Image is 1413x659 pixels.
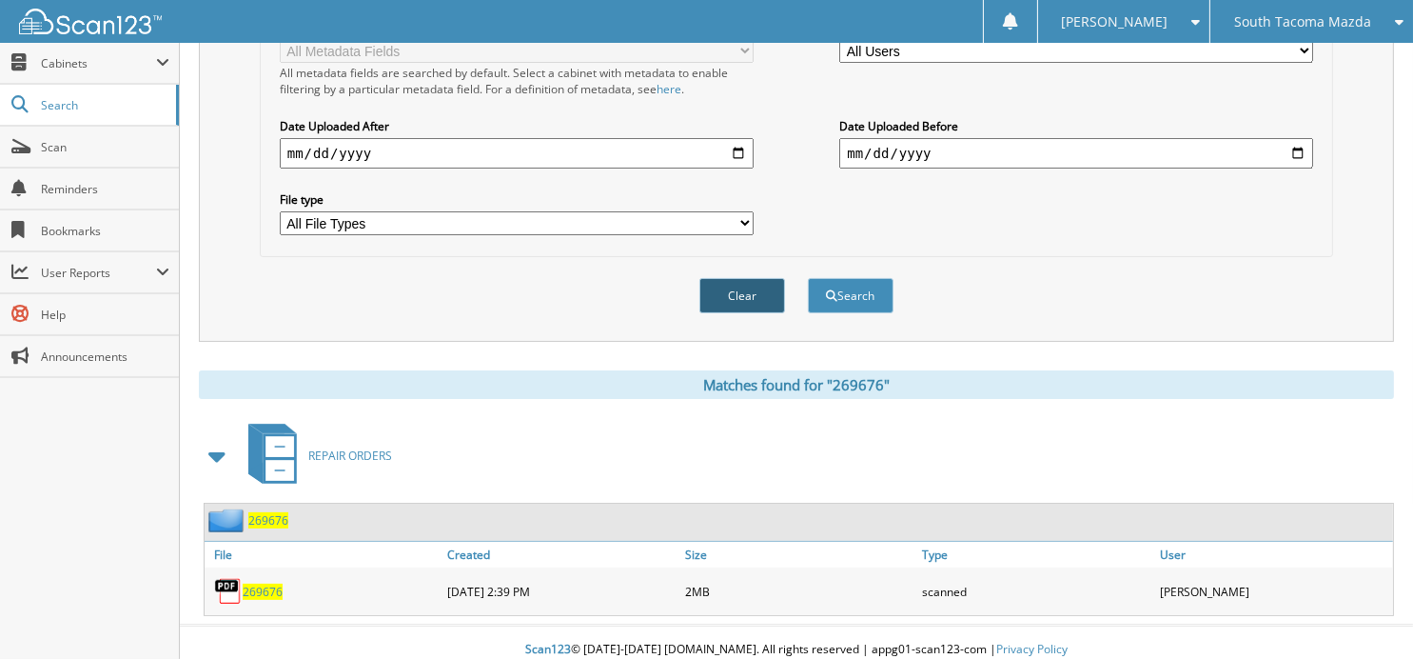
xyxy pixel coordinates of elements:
[280,191,754,208] label: File type
[699,278,785,313] button: Clear
[248,512,288,529] a: 269676
[917,542,1155,568] a: Type
[280,65,754,97] div: All metadata fields are searched by default. Select a cabinet with metadata to enable filtering b...
[839,138,1313,169] input: end
[41,307,169,323] span: Help
[657,81,681,97] a: here
[1155,542,1393,568] a: User
[41,55,156,71] span: Cabinets
[205,542,442,568] a: File
[917,572,1155,610] div: scanned
[308,448,392,464] span: REPAIR ORDERS
[41,139,169,155] span: Scan
[525,641,571,657] span: Scan123
[41,223,169,239] span: Bookmarks
[680,572,918,610] div: 2MB
[808,278,893,313] button: Search
[680,542,918,568] a: Size
[1318,568,1413,659] iframe: Chat Widget
[41,265,156,281] span: User Reports
[214,577,243,606] img: PDF.png
[41,97,167,113] span: Search
[442,542,680,568] a: Created
[199,370,1394,399] div: Matches found for "269676"
[243,584,283,600] a: 269676
[996,641,1068,657] a: Privacy Policy
[41,181,169,197] span: Reminders
[280,138,754,169] input: start
[1234,16,1371,28] span: South Tacoma Mazda
[280,118,754,134] label: Date Uploaded After
[442,572,680,610] div: [DATE] 2:39 PM
[839,118,1313,134] label: Date Uploaded Before
[237,418,392,493] a: REPAIR ORDERS
[208,509,248,532] img: folder2.png
[1061,16,1168,28] span: [PERSON_NAME]
[41,349,169,365] span: Announcements
[19,9,162,34] img: scan123-logo-white.svg
[1155,572,1393,610] div: [PERSON_NAME]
